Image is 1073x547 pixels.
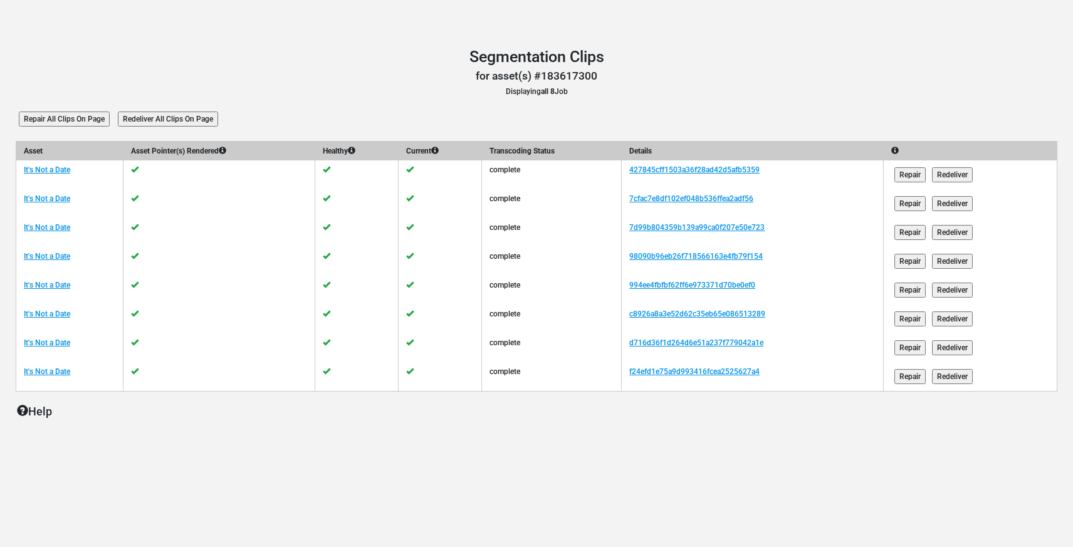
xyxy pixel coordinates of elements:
input: Repair All Clips On Page [19,112,110,127]
input: Repair [894,283,926,298]
th: Current [399,142,482,161]
input: Redeliver [932,311,973,326]
input: Repair [894,196,926,211]
td: complete [482,189,622,218]
a: It's Not a Date [24,223,70,232]
th: Asset Pointer(s) Rendered [123,142,315,161]
a: It's Not a Date [24,338,70,347]
a: 98090b96eb26f718566163e4fb79f154 [629,252,763,261]
a: It's Not a Date [24,165,70,174]
input: Repair [894,167,926,182]
input: Redeliver [932,254,973,269]
a: 7cfac7e8df102ef048b536ffea2adf56 [629,194,753,203]
a: d716d36f1d264d6e51a237f779042a1e [629,338,763,347]
td: complete [482,218,622,247]
p: Help [17,403,1057,420]
td: complete [482,276,622,305]
input: Redeliver [932,225,973,240]
td: complete [482,333,622,362]
th: Asset [16,142,123,161]
input: Repair [894,311,926,326]
header: Displaying Job [16,48,1057,97]
b: all 8 [541,87,555,96]
a: 427845cff1503a36f28ad42d5afb5359 [629,165,760,174]
td: complete [482,247,622,276]
h3: for asset(s) #183617300 [16,70,1057,83]
input: Redeliver [932,369,973,384]
a: It's Not a Date [24,252,70,261]
h1: Segmentation Clips [16,48,1057,66]
input: Repair [894,225,926,240]
a: 7d99b804359b139a99ca0f207e50e723 [629,223,765,232]
input: Repair [894,254,926,269]
td: complete [482,362,622,392]
a: It's Not a Date [24,367,70,376]
input: Repair [894,369,926,384]
th: Healthy [315,142,399,161]
a: It's Not a Date [24,194,70,203]
a: It's Not a Date [24,310,70,318]
input: Repair [894,340,926,355]
th: Details [622,142,884,161]
a: 994ee4fbfbf62ff6e973371d70be0ef0 [629,281,755,289]
td: complete [482,160,622,189]
a: It's Not a Date [24,281,70,289]
input: Redeliver [932,167,973,182]
input: Redeliver [932,196,973,211]
th: Transcoding Status [482,142,622,161]
input: Redeliver All Clips On Page [118,112,218,127]
input: Redeliver [932,283,973,298]
input: Redeliver [932,340,973,355]
a: c8926a8a3e52d62c35eb65e086513289 [629,310,765,318]
td: complete [482,305,622,333]
a: f24efd1e75a9d993416fcea2525627a4 [629,367,760,376]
